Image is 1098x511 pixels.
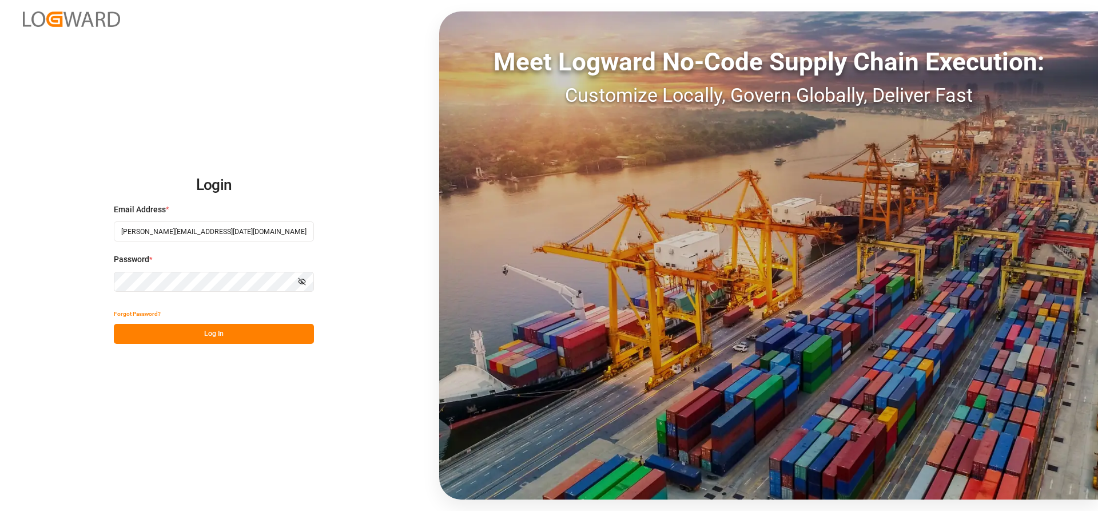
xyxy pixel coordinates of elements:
button: Log In [114,324,314,344]
img: Logward_new_orange.png [23,11,120,27]
span: Password [114,253,149,266]
div: Customize Locally, Govern Globally, Deliver Fast [439,81,1098,110]
button: Forgot Password? [114,304,161,324]
span: Email Address [114,204,166,216]
h2: Login [114,167,314,204]
div: Meet Logward No-Code Supply Chain Execution: [439,43,1098,81]
input: Enter your email [114,221,314,241]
